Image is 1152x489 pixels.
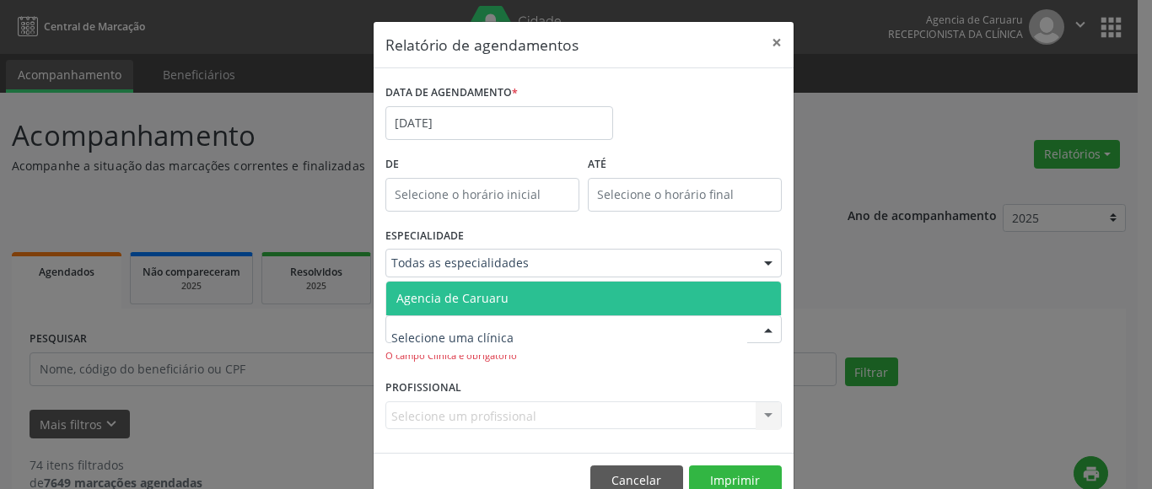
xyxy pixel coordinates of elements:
span: Agencia de Caruaru [396,290,509,306]
label: DATA DE AGENDAMENTO [385,80,518,106]
input: Selecione o horário final [588,178,782,212]
h5: Relatório de agendamentos [385,34,579,56]
div: O campo Clínica é obrigatório [385,349,782,363]
button: Close [760,22,794,63]
input: Selecione uma clínica [391,321,747,355]
label: ATÉ [588,152,782,178]
span: Todas as especialidades [391,255,747,271]
input: Selecione uma data ou intervalo [385,106,613,140]
label: De [385,152,579,178]
input: Selecione o horário inicial [385,178,579,212]
label: PROFISSIONAL [385,375,461,401]
label: ESPECIALIDADE [385,223,464,250]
